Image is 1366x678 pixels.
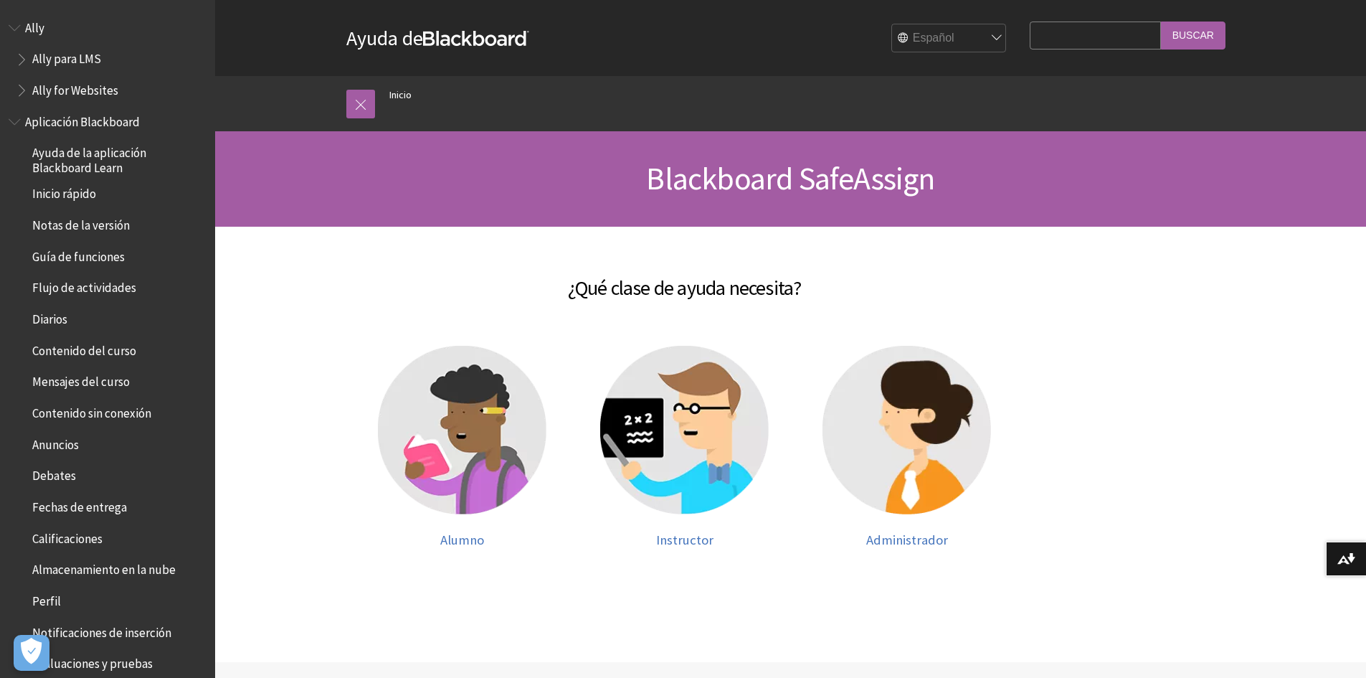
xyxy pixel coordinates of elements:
a: Ayuda para el administrador Administrador [810,346,1004,547]
span: Ayuda de la aplicación Blackboard Learn [32,141,205,175]
a: Ayuda para el estudiante Alumno [366,346,559,547]
select: Site Language Selector [892,24,1007,53]
span: Contenido sin conexión [32,401,151,420]
a: Ayuda para el profesor Instructor [588,346,782,547]
span: Notas de la versión [32,213,130,232]
span: Almacenamiento en la nube [32,558,176,578]
span: Guía de funciones [32,245,125,264]
nav: Book outline for Anthology Ally Help [9,16,207,103]
span: Anuncios [32,433,79,452]
h2: ¿Qué clase de ayuda necesita? [240,255,1129,303]
span: Ally para LMS [32,47,101,67]
span: Aplicación Blackboard [25,110,140,129]
span: Instructor [656,532,713,548]
span: Diarios [32,307,67,326]
span: Debates [32,464,76,484]
a: Inicio [389,86,412,104]
span: Ally for Websites [32,78,118,98]
span: Mensajes del curso [32,370,130,390]
span: Calificaciones [32,527,103,546]
input: Buscar [1161,22,1225,50]
img: Ayuda para el profesor [600,346,769,514]
span: Fechas de entrega [32,495,127,514]
img: Ayuda para el administrador [822,346,991,514]
span: Administrador [866,532,948,548]
span: Flujo de actividades [32,276,136,296]
span: Evaluaciones y pruebas [32,652,153,672]
span: Inicio rápido [32,182,96,202]
a: Ayuda deBlackboard [346,25,529,51]
strong: Blackboard [423,31,529,46]
span: Perfil [32,589,61,608]
span: Contenido del curso [32,339,136,358]
span: Notificaciones de inserción [32,621,171,640]
img: Ayuda para el estudiante [378,346,546,514]
span: Ally [25,16,44,35]
button: Abrir preferencias [14,635,49,671]
span: Alumno [440,532,484,548]
span: Blackboard SafeAssign [646,159,934,198]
